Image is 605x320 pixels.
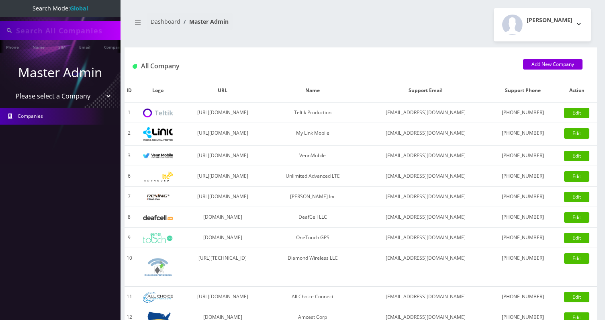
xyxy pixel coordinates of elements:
td: [URL][DOMAIN_NAME] [182,187,263,207]
th: Support Email [362,79,489,103]
a: Edit [564,212,589,223]
td: VennMobile [264,146,362,166]
img: Diamond Wireless LLC [143,252,173,282]
a: Dashboard [151,18,180,25]
td: [PHONE_NUMBER] [489,103,556,123]
img: My Link Mobile [143,127,173,141]
span: Companies [18,113,43,119]
a: Edit [564,171,589,182]
td: [EMAIL_ADDRESS][DOMAIN_NAME] [362,248,489,287]
td: [PHONE_NUMBER] [489,207,556,228]
img: Unlimited Advanced LTE [143,172,173,182]
td: Diamond Wireless LLC [264,248,362,287]
img: OneTouch GPS [143,233,173,243]
td: [EMAIL_ADDRESS][DOMAIN_NAME] [362,166,489,187]
button: [PERSON_NAME] [494,8,591,41]
a: Edit [564,233,589,243]
td: [PHONE_NUMBER] [489,287,556,307]
td: [DOMAIN_NAME] [182,207,263,228]
th: Name [264,79,362,103]
h1: All Company [133,62,511,70]
td: [EMAIL_ADDRESS][DOMAIN_NAME] [362,146,489,166]
a: Edit [564,192,589,202]
td: [EMAIL_ADDRESS][DOMAIN_NAME] [362,103,489,123]
td: [PHONE_NUMBER] [489,146,556,166]
a: Name [29,40,49,53]
th: ID [125,79,134,103]
img: All Company [133,64,137,69]
a: SIM [54,40,69,53]
img: DeafCell LLC [143,215,173,220]
a: Edit [564,253,589,264]
a: Edit [564,292,589,302]
img: All Choice Connect [143,292,173,303]
span: Search Mode: [33,4,88,12]
td: 10 [125,248,134,287]
td: [EMAIL_ADDRESS][DOMAIN_NAME] [362,207,489,228]
td: 3 [125,146,134,166]
td: 9 [125,228,134,248]
td: [DOMAIN_NAME] [182,228,263,248]
td: [URL][DOMAIN_NAME] [182,146,263,166]
td: [EMAIL_ADDRESS][DOMAIN_NAME] [362,287,489,307]
td: DeafCell LLC [264,207,362,228]
td: Unlimited Advanced LTE [264,166,362,187]
td: [PHONE_NUMBER] [489,248,556,287]
a: Company [100,40,127,53]
td: [URL][DOMAIN_NAME] [182,103,263,123]
a: Edit [564,108,589,118]
td: OneTouch GPS [264,228,362,248]
td: [PHONE_NUMBER] [489,228,556,248]
a: Phone [2,40,23,53]
nav: breadcrumb [131,13,355,36]
td: [PHONE_NUMBER] [489,123,556,146]
td: [EMAIL_ADDRESS][DOMAIN_NAME] [362,123,489,146]
td: 6 [125,166,134,187]
a: Add New Company [523,59,583,70]
img: Teltik Production [143,109,173,118]
strong: Global [70,4,88,12]
li: Master Admin [180,17,229,26]
td: [PERSON_NAME] Inc [264,187,362,207]
h2: [PERSON_NAME] [527,17,572,24]
td: 2 [125,123,134,146]
a: Edit [564,128,589,139]
td: 7 [125,187,134,207]
a: Edit [564,151,589,161]
td: [URL][DOMAIN_NAME] [182,166,263,187]
th: Logo [134,79,182,103]
td: [PHONE_NUMBER] [489,187,556,207]
td: 1 [125,103,134,123]
td: All Choice Connect [264,287,362,307]
th: Action [557,79,597,103]
td: [EMAIL_ADDRESS][DOMAIN_NAME] [362,187,489,207]
td: 11 [125,287,134,307]
td: [URL][TECHNICAL_ID] [182,248,263,287]
a: Email [75,40,94,53]
td: [PHONE_NUMBER] [489,166,556,187]
img: Rexing Inc [143,193,173,201]
td: Teltik Production [264,103,362,123]
img: VennMobile [143,153,173,159]
td: 8 [125,207,134,228]
td: [EMAIL_ADDRESS][DOMAIN_NAME] [362,228,489,248]
input: Search All Companies [16,23,119,38]
th: URL [182,79,263,103]
td: [URL][DOMAIN_NAME] [182,123,263,146]
th: Support Phone [489,79,556,103]
td: [URL][DOMAIN_NAME] [182,287,263,307]
td: My Link Mobile [264,123,362,146]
